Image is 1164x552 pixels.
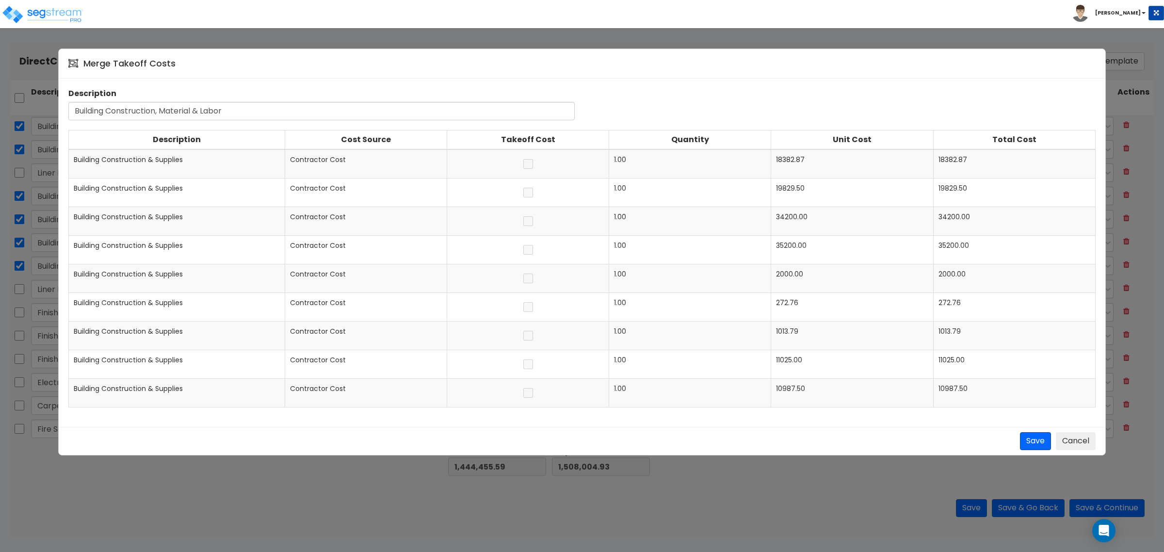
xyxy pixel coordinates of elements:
span: Building Construction & Supplies [74,183,183,193]
td: Contractor Cost [285,379,447,407]
span: 2000.00 [938,269,966,279]
td: Building Construction & Supplies [69,264,285,293]
td: Building Construction & Supplies [69,293,285,322]
td: 1013.79 [933,322,1095,350]
td: 10987.50 [933,379,1095,407]
td: 18382.87 [933,149,1095,179]
td: 11025.00 [933,350,1095,379]
td: 1.00 [609,207,771,236]
span: Contractor Cost [290,269,346,279]
td: 1.00 [609,149,771,179]
td: 19829.50 [771,179,933,207]
span: 10987.50 [938,384,968,393]
span: 19829.50 [938,183,967,193]
th: Total Cost [933,130,1095,149]
span: Contractor Cost [290,298,346,308]
span: Contractor Cost [290,155,346,164]
td: Building Construction & Supplies [69,179,285,207]
span: 1.00 [614,298,626,308]
span: Contractor Cost [290,183,346,193]
td: 35200.00 [933,236,1095,264]
td: 1.00 [609,350,771,379]
span: 272.76 [938,298,961,308]
td: 1013.79 [771,322,933,350]
th: Description [69,130,285,149]
span: 11025.00 [776,355,802,365]
span: 18382.87 [776,155,805,164]
img: avatar.png [1072,5,1089,22]
td: Building Construction & Supplies [69,350,285,379]
span: 11025.00 [938,355,965,365]
span: 19829.50 [776,183,805,193]
span: Building Construction & Supplies [74,298,183,308]
span: 1.00 [614,355,626,365]
span: Building Construction & Supplies [74,384,183,393]
td: 272.76 [771,293,933,322]
span: 1.00 [614,241,626,250]
span: 2000.00 [776,269,803,279]
span: Contractor Cost [290,326,346,336]
td: Contractor Cost [285,179,447,207]
td: Contractor Cost [285,293,447,322]
td: 2000.00 [933,264,1095,293]
span: 272.76 [776,298,798,308]
div: Open Intercom Messenger [1092,519,1115,542]
span: 1013.79 [776,326,798,336]
td: Contractor Cost [285,236,447,264]
td: 11025.00 [771,350,933,379]
span: 1.00 [614,212,626,222]
span: Building Construction & Supplies [74,326,183,336]
span: 1.00 [614,269,626,279]
td: 18382.87 [771,149,933,179]
button: Cancel [1056,432,1096,450]
th: Quantity [609,130,771,149]
span: Contractor Cost [290,212,346,222]
td: Contractor Cost [285,322,447,350]
td: 1.00 [609,264,771,293]
td: Building Construction & Supplies [69,207,285,236]
span: 1013.79 [938,326,961,336]
span: 34200.00 [938,212,970,222]
span: Building Construction & Supplies [74,269,183,279]
td: 10987.50 [771,379,933,407]
td: 35200.00 [771,236,933,264]
td: 1.00 [609,322,771,350]
span: 1.00 [614,183,626,193]
span: Contractor Cost [290,355,346,365]
td: 1.00 [609,379,771,407]
button: Save [1020,432,1051,450]
span: 1.00 [614,155,626,164]
span: Building Construction & Supplies [74,355,183,365]
td: 19829.50 [933,179,1095,207]
td: Contractor Cost [285,350,447,379]
span: Contractor Cost [290,384,346,393]
th: Cost Source [285,130,447,149]
td: 34200.00 [933,207,1095,236]
td: Contractor Cost [285,207,447,236]
td: 2000.00 [771,264,933,293]
img: logo_pro_r.png [1,5,84,24]
input: Enter description for merged cost [68,102,575,120]
td: Contractor Cost [285,264,447,293]
span: 35200.00 [776,241,807,250]
td: 1.00 [609,236,771,264]
span: Contractor Cost [290,241,346,250]
td: Contractor Cost [285,149,447,179]
b: [PERSON_NAME] [1095,9,1141,16]
td: 1.00 [609,293,771,322]
span: 1.00 [614,326,626,336]
td: Building Construction & Supplies [69,149,285,179]
span: 18382.87 [938,155,967,164]
span: 1.00 [614,384,626,393]
span: 10987.50 [776,384,805,393]
th: Takeoff Cost [447,130,609,149]
th: Unit Cost [771,130,933,149]
span: Building Construction & Supplies [74,212,183,222]
label: Description [68,88,575,99]
td: Building Construction & Supplies [69,379,285,407]
td: Building Construction & Supplies [69,322,285,350]
td: 34200.00 [771,207,933,236]
td: 1.00 [609,179,771,207]
td: 272.76 [933,293,1095,322]
span: Building Construction & Supplies [74,241,183,250]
